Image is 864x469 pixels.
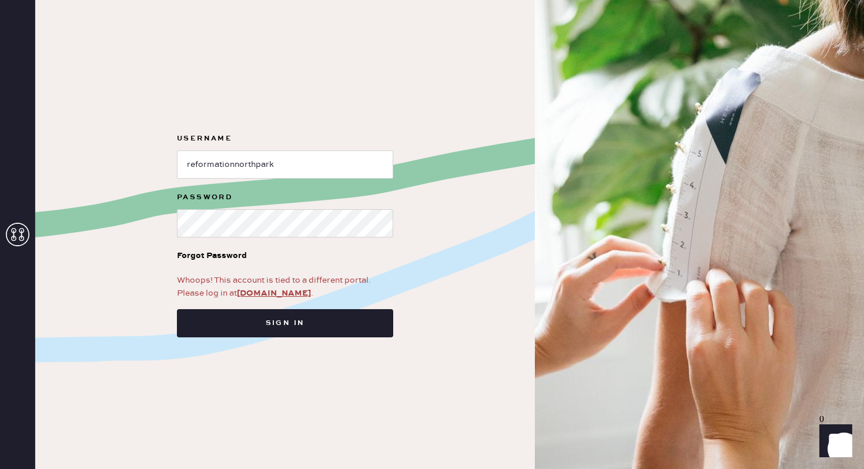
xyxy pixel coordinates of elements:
[177,237,247,274] a: Forgot Password
[177,274,393,300] div: Whoops! This account is tied to a different portal. Please log in at .
[177,190,393,205] label: Password
[177,150,393,179] input: e.g. john@doe.com
[177,249,247,262] div: Forgot Password
[808,416,859,467] iframe: Front Chat
[177,132,393,146] label: Username
[237,288,311,299] a: [DOMAIN_NAME]
[177,309,393,337] button: Sign in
